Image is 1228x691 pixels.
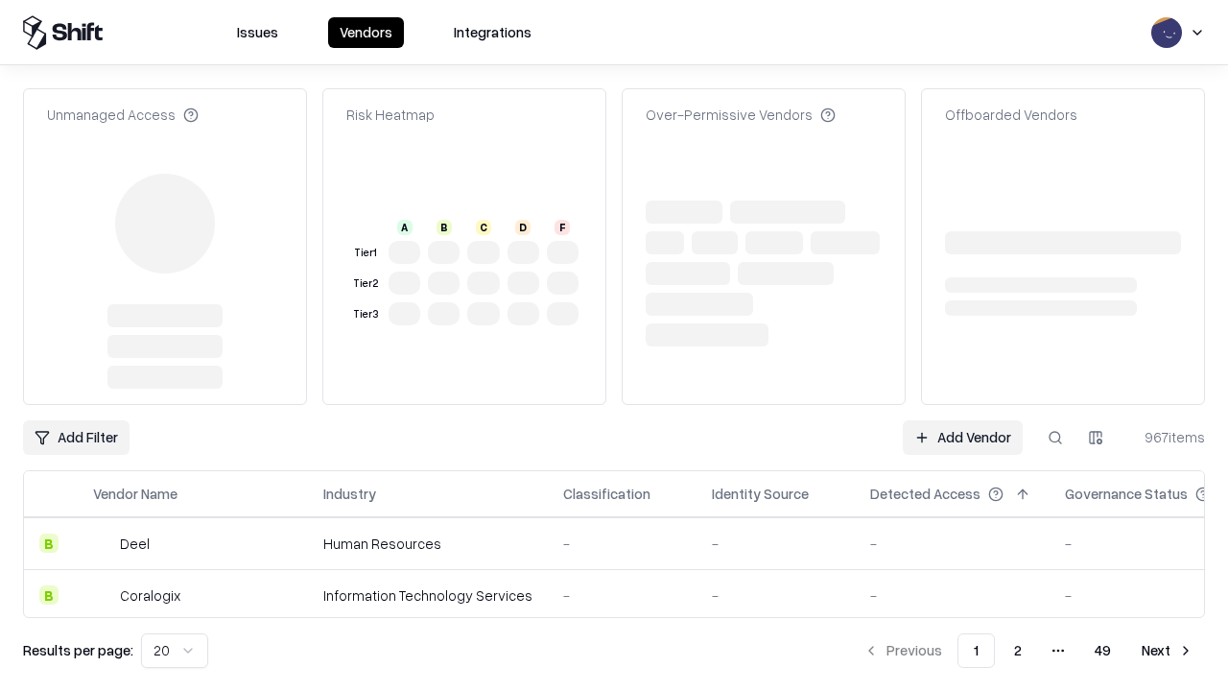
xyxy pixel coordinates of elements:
div: D [515,220,531,235]
div: Unmanaged Access [47,105,199,125]
img: Coralogix [93,585,112,605]
div: Industry [323,484,376,504]
div: - [712,534,839,554]
div: - [870,534,1034,554]
div: Human Resources [323,534,532,554]
div: 967 items [1128,427,1205,447]
button: Next [1130,633,1205,668]
div: Offboarded Vendors [945,105,1077,125]
button: 1 [957,633,995,668]
button: Add Filter [23,420,130,455]
div: B [437,220,452,235]
div: - [563,585,681,606]
button: 49 [1079,633,1126,668]
div: C [476,220,491,235]
div: Detected Access [870,484,980,504]
button: 2 [999,633,1037,668]
div: Tier 2 [350,275,381,292]
div: Coralogix [120,585,180,606]
div: - [870,585,1034,606]
div: - [712,585,839,606]
button: Issues [225,17,290,48]
div: Deel [120,534,150,554]
div: A [397,220,413,235]
div: Governance Status [1065,484,1188,504]
div: - [563,534,681,554]
div: F [555,220,570,235]
div: Risk Heatmap [346,105,435,125]
div: Tier 1 [350,245,381,261]
div: Classification [563,484,650,504]
div: B [39,585,59,605]
p: Results per page: [23,640,133,660]
button: Vendors [328,17,404,48]
button: Integrations [442,17,543,48]
div: Vendor Name [93,484,177,504]
div: Tier 3 [350,306,381,322]
div: B [39,534,59,553]
a: Add Vendor [903,420,1023,455]
div: Information Technology Services [323,585,532,606]
div: Over-Permissive Vendors [646,105,836,125]
img: Deel [93,534,112,553]
div: Identity Source [712,484,809,504]
nav: pagination [852,633,1205,668]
